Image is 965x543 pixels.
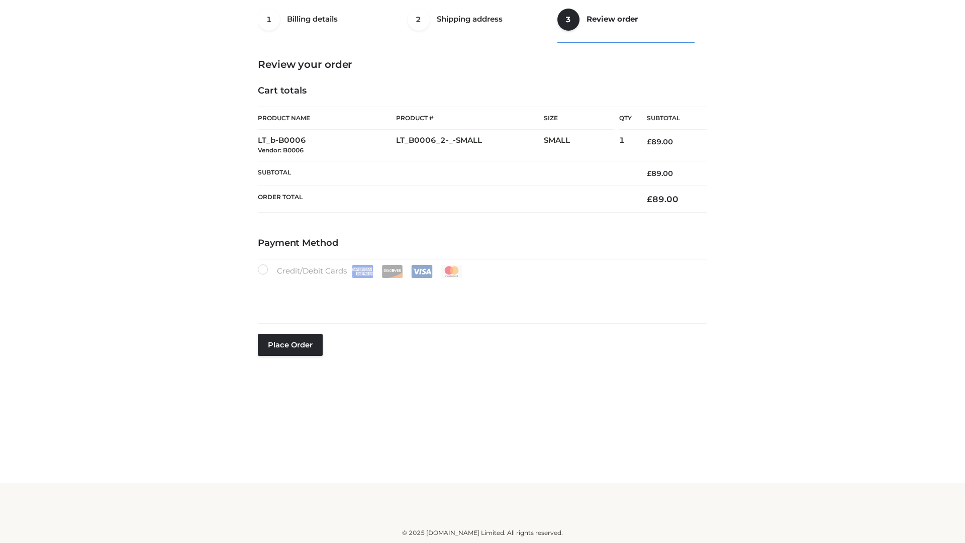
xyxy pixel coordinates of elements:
td: LT_B0006_2-_-SMALL [396,130,544,161]
div: © 2025 [DOMAIN_NAME] Limited. All rights reserved. [149,528,816,538]
h4: Payment Method [258,238,707,249]
img: Visa [411,265,433,278]
th: Product # [396,107,544,130]
h4: Cart totals [258,85,707,97]
img: Mastercard [441,265,462,278]
th: Qty [619,107,632,130]
th: Subtotal [632,107,707,130]
th: Subtotal [258,161,632,186]
th: Size [544,107,614,130]
span: £ [647,137,651,146]
img: Amex [352,265,373,278]
bdi: 89.00 [647,194,679,204]
td: 1 [619,130,632,161]
button: Place order [258,334,323,356]
td: LT_b-B0006 [258,130,396,161]
bdi: 89.00 [647,137,673,146]
h3: Review your order [258,58,707,70]
span: £ [647,169,651,178]
small: Vendor: B0006 [258,146,304,154]
span: £ [647,194,652,204]
label: Credit/Debit Cards [258,264,463,278]
td: SMALL [544,130,619,161]
th: Product Name [258,107,396,130]
bdi: 89.00 [647,169,673,178]
th: Order Total [258,186,632,213]
img: Discover [381,265,403,278]
iframe: Secure payment input frame [256,276,705,313]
